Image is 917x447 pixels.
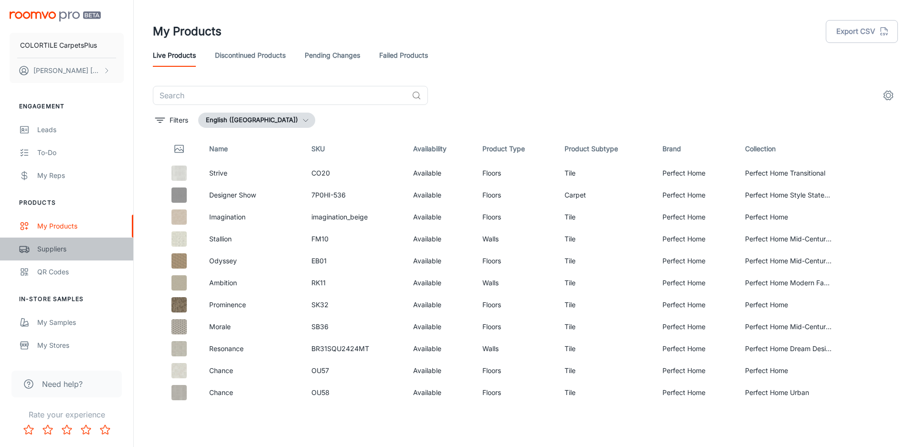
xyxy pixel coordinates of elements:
[198,113,315,128] button: English ([GEOGRAPHIC_DATA])
[37,125,124,135] div: Leads
[655,338,737,360] td: Perfect Home
[304,382,405,404] td: OU58
[96,420,115,439] button: Rate 5 star
[655,206,737,228] td: Perfect Home
[304,135,405,162] th: SKU
[153,86,408,105] input: Search
[10,58,124,83] button: [PERSON_NAME] [PERSON_NAME]
[879,86,898,105] button: settings
[209,301,246,309] a: Prominence
[655,316,737,338] td: Perfect Home
[304,316,405,338] td: SB36
[405,162,475,184] td: Available
[475,184,557,206] td: Floors
[209,169,227,177] a: Strive
[557,272,655,294] td: Tile
[209,257,237,265] a: Odyssey
[475,360,557,382] td: Floors
[655,250,737,272] td: Perfect Home
[655,382,737,404] td: Perfect Home
[737,338,839,360] td: Perfect Home Dream Designs
[304,360,405,382] td: OU57
[557,206,655,228] td: Tile
[475,206,557,228] td: Floors
[405,250,475,272] td: Available
[405,338,475,360] td: Available
[737,360,839,382] td: Perfect Home
[209,213,245,221] a: Imagination
[655,360,737,382] td: Perfect Home
[57,420,76,439] button: Rate 3 star
[76,420,96,439] button: Rate 4 star
[737,382,839,404] td: Perfect Home Urban
[209,388,233,396] a: Chance
[304,184,405,206] td: 7P0HI-536
[209,279,237,287] a: Ambition
[737,184,839,206] td: Perfect Home Style Statements
[557,228,655,250] td: Tile
[38,420,57,439] button: Rate 2 star
[19,420,38,439] button: Rate 1 star
[557,338,655,360] td: Tile
[8,409,126,420] p: Rate your experience
[304,338,405,360] td: BR31SQU2424MT
[10,33,124,58] button: COLORTILE CarpetsPlus
[475,382,557,404] td: Floors
[10,11,101,21] img: Roomvo PRO Beta
[737,228,839,250] td: Perfect Home Mid-Century Modern
[557,316,655,338] td: Tile
[655,228,737,250] td: Perfect Home
[655,272,737,294] td: Perfect Home
[737,135,839,162] th: Collection
[37,244,124,254] div: Suppliers
[304,294,405,316] td: SK32
[37,221,124,231] div: My Products
[215,44,286,67] a: Discontinued Products
[37,317,124,328] div: My Samples
[304,228,405,250] td: FM10
[405,382,475,404] td: Available
[379,44,428,67] a: Failed Products
[405,272,475,294] td: Available
[475,250,557,272] td: Floors
[304,206,405,228] td: imagination_beige
[209,235,232,243] a: Stallion
[475,272,557,294] td: Walls
[405,135,475,162] th: Availability
[475,316,557,338] td: Floors
[655,294,737,316] td: Perfect Home
[305,44,360,67] a: Pending Changes
[557,162,655,184] td: Tile
[557,360,655,382] td: Tile
[405,206,475,228] td: Available
[737,316,839,338] td: Perfect Home Mid-Century Modern
[655,162,737,184] td: Perfect Home
[475,162,557,184] td: Floors
[153,113,191,128] button: filter
[304,272,405,294] td: RK11
[170,115,188,125] p: Filters
[33,65,101,76] p: [PERSON_NAME] [PERSON_NAME]
[153,44,196,67] a: Live Products
[405,184,475,206] td: Available
[173,143,185,155] svg: Thumbnail
[655,184,737,206] td: Perfect Home
[655,135,737,162] th: Brand
[405,360,475,382] td: Available
[475,228,557,250] td: Walls
[153,23,222,40] h1: My Products
[209,322,231,331] a: Morale
[557,135,655,162] th: Product Subtype
[557,382,655,404] td: Tile
[826,20,898,43] button: Export CSV
[737,294,839,316] td: Perfect Home
[42,378,83,390] span: Need help?
[209,344,244,353] a: Resonance
[405,294,475,316] td: Available
[557,250,655,272] td: Tile
[737,272,839,294] td: Perfect Home Modern Farmhouse
[37,147,124,158] div: To-do
[405,228,475,250] td: Available
[557,294,655,316] td: Tile
[304,250,405,272] td: EB01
